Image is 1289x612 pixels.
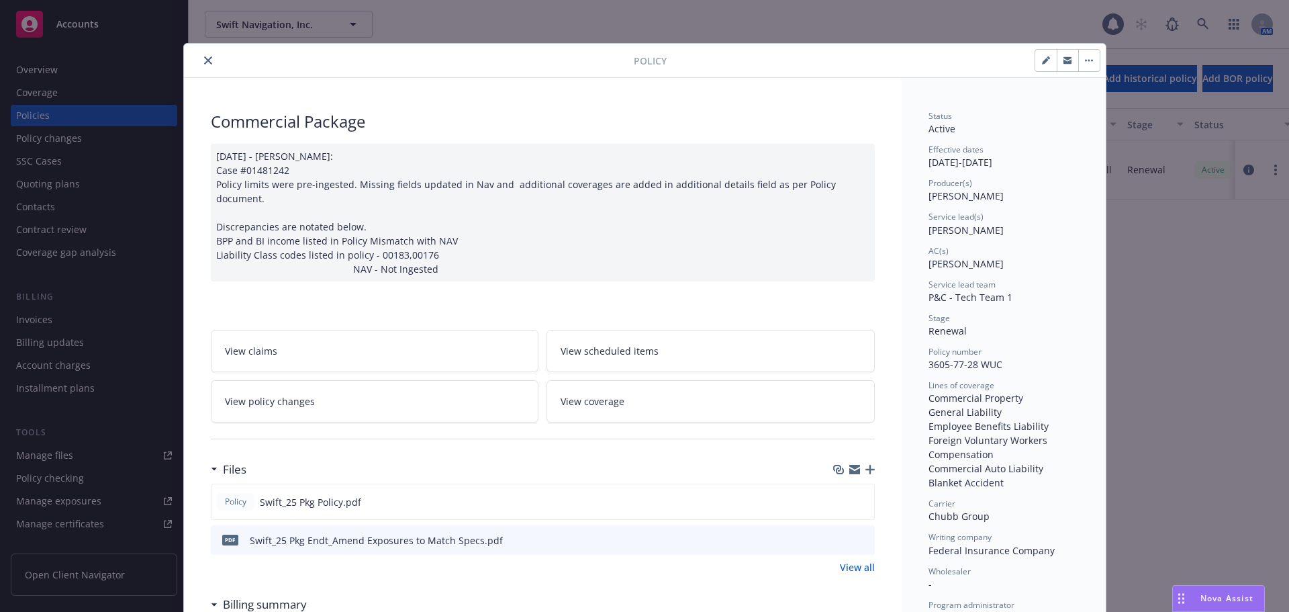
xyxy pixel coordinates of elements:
span: [PERSON_NAME] [928,224,1004,236]
div: Swift_25 Pkg Endt_Amend Exposures to Match Specs.pdf [250,533,503,548]
div: [DATE] - [PERSON_NAME]: Case #01481242 Policy limits were pre-ingested. Missing fields updated in... [211,144,875,281]
span: Policy [634,54,667,68]
span: 3605-77-28 WUC [928,358,1002,371]
div: Foreign Voluntary Workers Compensation [928,433,1079,462]
span: P&C - Tech Team 1 [928,291,1012,304]
span: AC(s) [928,245,949,257]
span: Lines of coverage [928,380,994,391]
span: Status [928,110,952,122]
span: Service lead(s) [928,211,984,222]
span: Active [928,122,955,135]
a: View coverage [546,380,875,423]
span: Stage [928,312,950,324]
span: View policy changes [225,394,315,408]
span: Producer(s) [928,177,972,189]
a: View scheduled items [546,330,875,372]
a: View policy changes [211,380,539,423]
span: View scheduled items [561,344,659,358]
span: Renewal [928,324,967,337]
span: View coverage [561,394,624,408]
div: Employee Benefits Liability [928,419,1079,433]
span: Chubb Group [928,510,990,523]
span: Policy number [928,346,982,357]
a: View all [840,560,875,574]
button: download file [836,533,847,548]
span: View claims [225,344,277,358]
span: [PERSON_NAME] [928,257,1004,270]
button: preview file [857,533,869,548]
span: Effective dates [928,144,984,155]
span: Writing company [928,531,992,543]
div: Commercial Property [928,391,1079,405]
span: - [928,578,932,591]
div: Commercial Package [211,110,875,133]
span: Policy [222,496,249,508]
span: Carrier [928,498,955,509]
span: [PERSON_NAME] [928,189,1004,202]
h3: Files [223,461,246,478]
span: Nova Assist [1200,593,1253,604]
span: Program administrator [928,599,1014,611]
span: pdf [222,535,238,545]
span: Wholesaler [928,566,971,577]
div: [DATE] - [DATE] [928,144,1079,169]
a: View claims [211,330,539,372]
button: download file [835,495,846,509]
div: Blanket Accident [928,476,1079,490]
span: Federal Insurance Company [928,544,1055,557]
span: Swift_25 Pkg Policy.pdf [260,495,361,509]
button: preview file [857,495,869,509]
button: Nova Assist [1172,585,1265,612]
button: close [200,52,216,69]
div: General Liability [928,405,1079,419]
div: Files [211,461,246,478]
div: Drag to move [1173,586,1190,611]
div: Commercial Auto Liability [928,462,1079,476]
span: Service lead team [928,279,996,290]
